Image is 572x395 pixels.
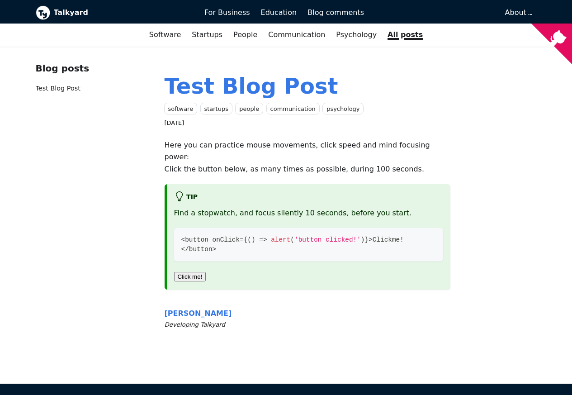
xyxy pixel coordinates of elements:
time: [DATE] [165,119,184,126]
span: Click [373,236,392,243]
span: ) [361,236,365,243]
span: > [213,246,217,253]
span: > [369,236,373,243]
div: Blog posts [36,61,150,76]
a: People [228,27,263,43]
a: Blog comments [302,5,369,20]
span: Education [261,8,297,17]
span: => [259,236,267,243]
span: ( [247,236,251,243]
a: All posts [382,27,428,43]
span: < [181,246,185,253]
a: Talkyard logoTalkyard [36,5,192,20]
h5: tip [174,191,444,204]
nav: Blog recent posts navigation [36,61,150,101]
a: Test Blog Post [36,85,80,92]
b: Talkyard [54,7,192,19]
span: = [240,236,244,243]
a: startups [200,103,232,115]
p: Find a stopwatch, and focus silently 10 seconds, before you start. [174,207,444,219]
a: Psychology [331,27,382,43]
span: 'button clicked!' [294,236,361,243]
img: Talkyard logo [36,5,50,20]
span: ( [290,236,294,243]
p: Here you can practice mouse movements, click speed and mind focusing power: Click the button belo... [165,139,451,175]
a: software [164,103,198,115]
span: ) [251,236,255,243]
span: me [392,236,400,243]
span: For Business [204,8,250,17]
span: ! [400,236,404,243]
a: psychology [322,103,364,115]
span: [PERSON_NAME] [165,309,232,318]
a: Communication [263,27,331,43]
span: Blog comments [307,8,364,17]
span: button [189,246,213,253]
small: Developing Talkyard [165,320,451,330]
span: { [244,236,248,243]
span: button onClick [185,236,240,243]
button: Click me! [174,272,206,281]
a: Software [144,27,187,43]
span: } [364,236,369,243]
a: About [505,8,531,17]
a: communication [266,103,320,115]
a: Startups [186,27,228,43]
a: For Business [199,5,255,20]
span: / [185,246,189,253]
span: alert [271,236,290,243]
a: people [235,103,263,115]
a: Education [255,5,303,20]
a: Test Blog Post [165,73,338,99]
span: < [181,236,185,243]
